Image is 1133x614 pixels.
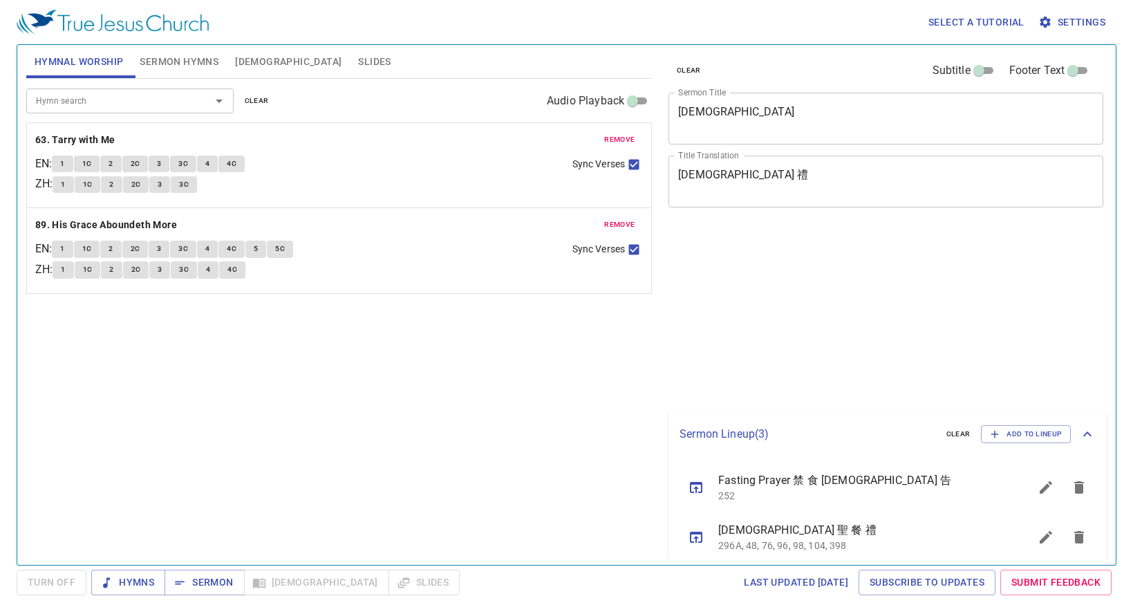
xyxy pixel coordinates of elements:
span: 4C [227,263,237,276]
span: Footer Text [1009,62,1065,79]
button: 1 [52,241,73,257]
textarea: [DEMOGRAPHIC_DATA] 禮 [678,168,1094,194]
span: 1 [60,158,64,170]
button: 4C [219,261,245,278]
span: Add to Lineup [990,428,1062,440]
span: Subtitle [933,62,971,79]
span: 4 [205,158,209,170]
img: True Jesus Church [17,10,209,35]
button: 3C [170,241,196,257]
button: remove [596,131,643,148]
button: 2 [100,241,121,257]
button: 2C [122,241,149,257]
span: Fasting Prayer 禁 食 [DEMOGRAPHIC_DATA] 告 [718,472,996,489]
button: 3 [149,176,170,193]
textarea: [DEMOGRAPHIC_DATA] [678,105,1094,131]
span: Sync Verses [572,242,625,257]
span: remove [604,218,635,231]
button: Hymns [91,570,165,595]
span: Sermon [176,574,233,591]
button: 4 [197,241,218,257]
button: 3C [171,176,197,193]
span: clear [946,428,971,440]
b: 89. His Grace Aboundeth More [35,216,177,234]
span: clear [677,64,701,77]
button: 3 [149,241,169,257]
a: Submit Feedback [1000,570,1112,595]
span: 4C [227,158,236,170]
b: 63. Tarry with Me [35,131,115,149]
button: 3 [149,156,169,172]
span: 3 [158,178,162,191]
button: 1C [75,176,101,193]
button: Select a tutorial [923,10,1030,35]
button: clear [236,93,277,109]
button: 2C [123,261,149,278]
span: remove [604,133,635,146]
span: 1C [82,158,92,170]
span: 2C [131,178,141,191]
span: 3C [179,178,189,191]
button: 63. Tarry with Me [35,131,118,149]
button: 4 [197,156,218,172]
span: 3 [157,158,161,170]
span: 1C [83,263,93,276]
span: 2C [131,243,140,255]
span: Settings [1041,14,1105,31]
button: 3 [149,261,170,278]
p: Sermon Lineup ( 3 ) [680,426,935,443]
span: 4 [205,243,209,255]
button: 3C [171,261,197,278]
p: ZH : [35,176,53,192]
p: 252 [718,489,996,503]
span: 5 [254,243,258,255]
span: 3C [178,158,188,170]
span: 1 [60,243,64,255]
button: 2 [100,156,121,172]
a: Subscribe to Updates [859,570,995,595]
p: EN : [35,241,52,257]
span: Audio Playback [547,93,624,109]
span: 3 [157,243,161,255]
button: 5C [267,241,293,257]
span: 2 [109,243,113,255]
span: 4 [206,263,210,276]
span: 1C [82,243,92,255]
button: clear [938,426,979,443]
button: 1C [74,156,100,172]
span: 2C [131,263,141,276]
button: remove [596,216,643,233]
button: 2 [101,176,122,193]
button: 2C [122,156,149,172]
button: 2C [123,176,149,193]
a: Last updated [DATE] [738,570,854,595]
span: 3C [178,243,188,255]
button: 2 [101,261,122,278]
p: ZH : [35,261,53,278]
span: 1 [61,263,65,276]
button: Open [209,91,229,111]
span: Submit Feedback [1011,574,1101,591]
span: 5C [275,243,285,255]
span: Hymns [102,574,154,591]
span: clear [245,95,269,107]
p: 296A, 48, 76, 96, 98, 104, 398 [718,539,996,552]
span: Subscribe to Updates [870,574,984,591]
button: 1C [74,241,100,257]
button: 4 [198,261,218,278]
button: Settings [1036,10,1111,35]
button: 89. His Grace Aboundeth More [35,216,180,234]
button: 3C [170,156,196,172]
button: Add to Lineup [981,425,1071,443]
iframe: from-child [663,222,1018,406]
span: Slides [358,53,391,71]
span: Last updated [DATE] [744,574,848,591]
button: 1 [53,261,73,278]
button: Sermon [165,570,244,595]
span: Sync Verses [572,157,625,171]
span: 2 [109,263,113,276]
button: 5 [245,241,266,257]
span: Hymnal Worship [35,53,124,71]
button: 1C [75,261,101,278]
button: 4C [218,156,245,172]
